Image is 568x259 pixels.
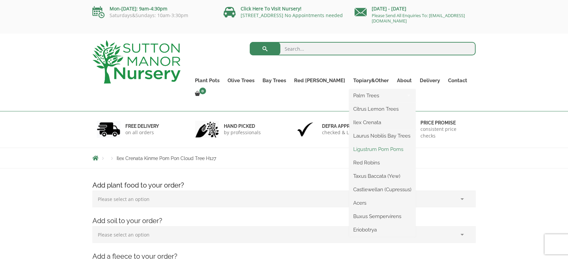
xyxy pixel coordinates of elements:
[349,225,415,235] a: Eriobotrya
[349,198,415,208] a: Acers
[349,144,415,154] a: Ligustrum Pom Poms
[349,158,415,168] a: Red Robins
[355,5,476,13] p: [DATE] - [DATE]
[322,129,366,136] p: checked & Licensed
[125,123,159,129] h6: FREE DELIVERY
[191,76,224,85] a: Plant Pots
[349,91,415,101] a: Palm Trees
[349,117,415,127] a: Ilex Crenata
[92,13,213,18] p: Saturdays&Sundays: 10am-3:30pm
[224,129,261,136] p: by professionals
[241,12,343,18] a: [STREET_ADDRESS] No Appointments needed
[349,185,415,195] a: Castlewellan (Cupressus)
[322,123,366,129] h6: Defra approved
[420,120,472,126] h6: Price promise
[349,171,415,181] a: Taxus Baccata (Yew)
[92,155,476,161] nav: Breadcrumbs
[349,131,415,141] a: Laurus Nobilis Bay Trees
[372,12,465,24] a: Please Send All Enquiries To: [EMAIL_ADDRESS][DOMAIN_NAME]
[87,180,481,191] h4: Add plant food to your order?
[444,76,471,85] a: Contact
[293,121,317,138] img: 3.jpg
[349,104,415,114] a: Citrus Lemon Trees
[97,121,120,138] img: 1.jpg
[191,89,208,99] a: 0
[199,88,206,94] span: 0
[224,76,258,85] a: Olive Trees
[416,76,444,85] a: Delivery
[87,216,481,226] h4: Add soil to your order?
[125,129,159,136] p: on all orders
[420,126,472,139] p: consistent price checks
[195,121,219,138] img: 2.jpg
[349,211,415,221] a: Buxus Sempervirens
[92,5,213,13] p: Mon-[DATE]: 9am-4:30pm
[349,76,393,85] a: Topiary&Other
[92,40,180,84] img: logo
[258,76,290,85] a: Bay Trees
[393,76,416,85] a: About
[117,156,216,161] span: Ilex Crenata Kinme Pom Pon Cloud Tree H127
[241,5,301,12] a: Click Here To Visit Nursery!
[290,76,349,85] a: Red [PERSON_NAME]
[250,42,476,55] input: Search...
[224,123,261,129] h6: hand picked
